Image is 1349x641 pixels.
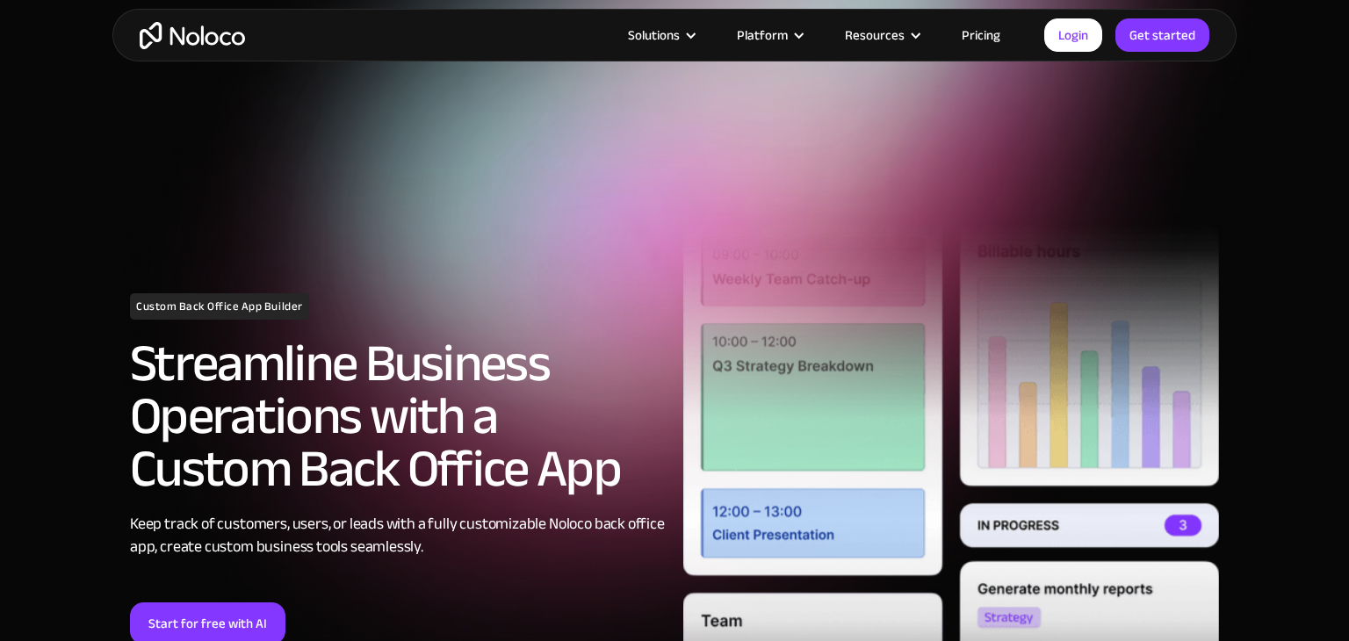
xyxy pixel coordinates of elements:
[130,337,666,495] h2: Streamline Business Operations with a Custom Back Office App
[1044,18,1102,52] a: Login
[130,513,666,558] div: Keep track of customers, users, or leads with a fully customizable Noloco back office app, create...
[845,24,905,47] div: Resources
[715,24,823,47] div: Platform
[628,24,680,47] div: Solutions
[737,24,788,47] div: Platform
[130,293,309,320] h1: Custom Back Office App Builder
[140,22,245,49] a: home
[940,24,1022,47] a: Pricing
[1115,18,1209,52] a: Get started
[823,24,940,47] div: Resources
[606,24,715,47] div: Solutions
